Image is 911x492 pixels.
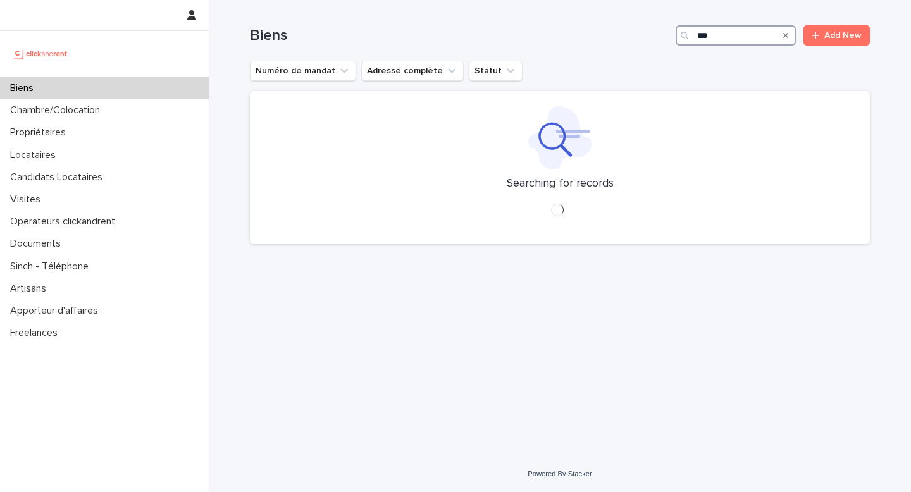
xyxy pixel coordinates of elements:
[361,61,464,81] button: Adresse complète
[5,283,56,295] p: Artisans
[5,126,76,138] p: Propriétaires
[5,171,113,183] p: Candidats Locataires
[676,25,796,46] input: Search
[528,470,592,477] a: Powered By Stacker
[250,61,356,81] button: Numéro de mandat
[5,82,44,94] p: Biens
[803,25,870,46] a: Add New
[5,149,66,161] p: Locataires
[824,31,862,40] span: Add New
[5,216,125,228] p: Operateurs clickandrent
[5,238,71,250] p: Documents
[5,327,68,339] p: Freelances
[507,177,614,191] p: Searching for records
[5,261,99,273] p: Sinch - Téléphone
[250,27,671,45] h1: Biens
[10,41,71,66] img: UCB0brd3T0yccxBKYDjQ
[5,305,108,317] p: Apporteur d'affaires
[469,61,523,81] button: Statut
[5,104,110,116] p: Chambre/Colocation
[5,194,51,206] p: Visites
